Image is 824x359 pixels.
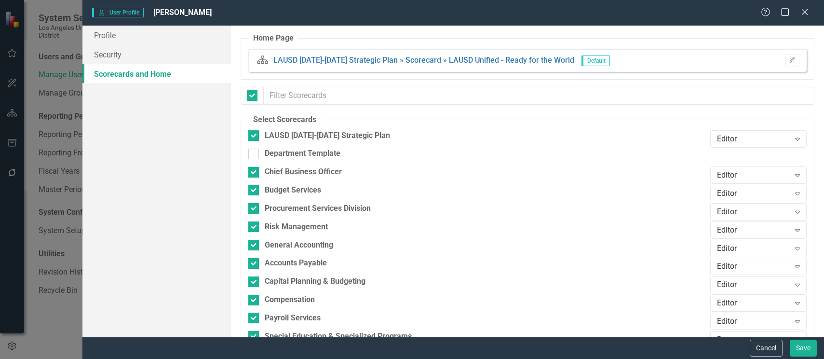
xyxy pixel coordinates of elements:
[153,8,212,17] span: [PERSON_NAME]
[82,45,231,64] a: Security
[265,148,340,159] div: Department Template
[82,64,231,83] a: Scorecards and Home
[717,188,790,199] div: Editor
[785,55,799,67] button: Please Save To Continue
[717,334,790,345] div: Browser
[82,26,231,45] a: Profile
[717,261,790,272] div: Editor
[265,276,365,287] div: Capital Planning & Budgeting
[263,87,814,105] input: Filter Scorecards
[265,313,321,324] div: Payroll Services
[750,340,783,357] button: Cancel
[717,224,790,235] div: Editor
[265,185,321,196] div: Budget Services
[265,294,315,305] div: Compensation
[265,331,412,342] div: Special Education & Specialized Programs
[717,243,790,254] div: Editor
[717,207,790,218] div: Editor
[265,221,328,233] div: Risk Management
[265,203,371,214] div: Procurement Services Division
[248,114,321,125] legend: Select Scorecards
[265,258,327,269] div: Accounts Payable
[790,340,817,357] button: Save
[717,279,790,290] div: Editor
[717,133,790,144] div: Editor
[581,55,610,66] span: Default
[265,166,342,178] div: Chief Business Officer
[92,8,144,17] span: User Profile
[717,170,790,181] div: Editor
[717,298,790,309] div: Editor
[265,240,333,251] div: General Accounting
[265,130,390,141] div: LAUSD [DATE]-[DATE] Strategic Plan
[273,55,574,65] a: LAUSD [DATE]-[DATE] Strategic Plan » Scorecard » LAUSD Unified - Ready for the World
[717,316,790,327] div: Editor
[248,33,298,44] legend: Home Page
